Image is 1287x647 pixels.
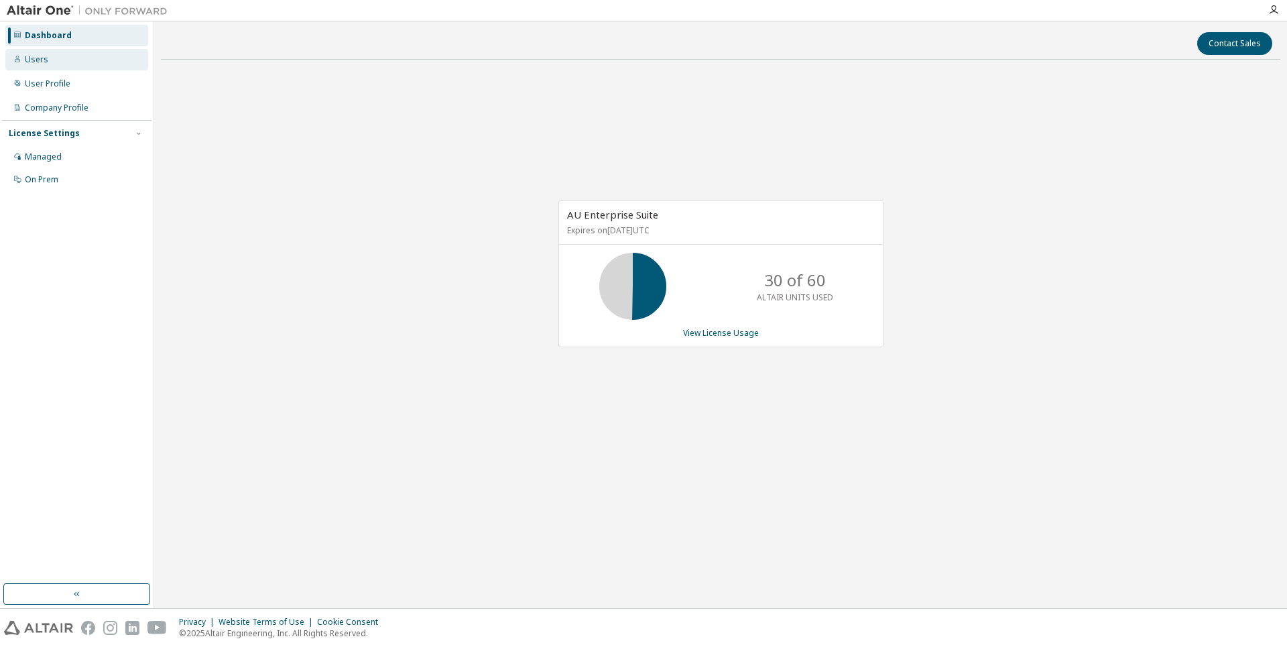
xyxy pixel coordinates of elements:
button: Contact Sales [1197,32,1272,55]
div: Cookie Consent [317,617,386,628]
div: License Settings [9,128,80,139]
a: View License Usage [683,327,759,339]
div: Company Profile [25,103,88,113]
img: altair_logo.svg [4,621,73,635]
img: Altair One [7,4,174,17]
p: ALTAIR UNITS USED [757,292,833,303]
p: 30 of 60 [764,269,826,292]
p: © 2025 Altair Engineering, Inc. All Rights Reserved. [179,628,386,639]
div: Dashboard [25,30,72,41]
p: Expires on [DATE] UTC [567,225,871,236]
img: youtube.svg [147,621,167,635]
div: Users [25,54,48,65]
div: Privacy [179,617,219,628]
span: AU Enterprise Suite [567,208,658,221]
div: User Profile [25,78,70,89]
div: Managed [25,152,62,162]
img: linkedin.svg [125,621,139,635]
div: On Prem [25,174,58,185]
div: Website Terms of Use [219,617,317,628]
img: instagram.svg [103,621,117,635]
img: facebook.svg [81,621,95,635]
